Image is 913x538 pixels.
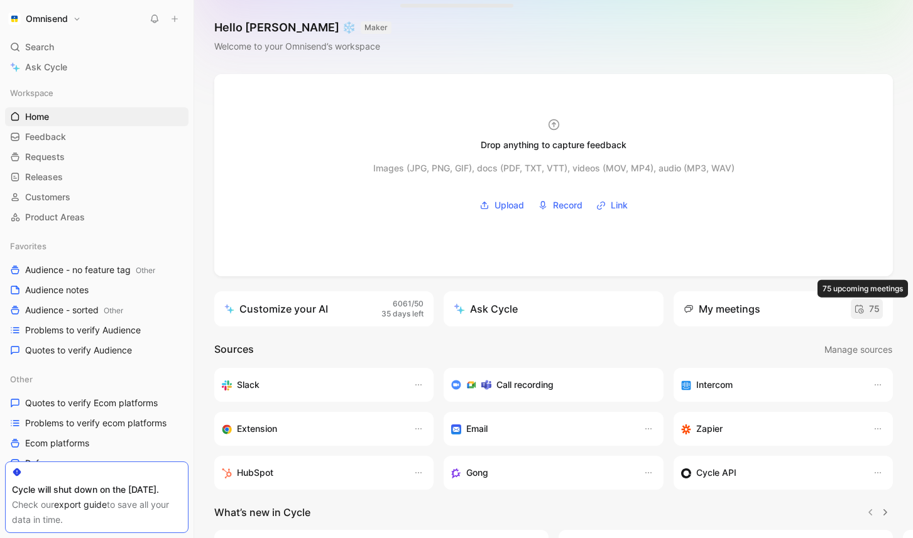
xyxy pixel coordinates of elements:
[451,465,630,480] div: Capture feedback from your incoming calls
[5,394,189,412] a: Quotes to verify Ecom platforms
[5,38,189,56] div: Search
[5,414,189,433] a: Problems to verify ecom platforms
[237,377,260,392] h3: Slack
[496,377,554,392] h3: Call recording
[533,196,587,215] button: Record
[373,161,735,176] div: Images (JPG, PNG, GIF), docs (PDF, TXT, VTT), videos (MOV, MP4), audio (MP3, WAV)
[25,151,65,163] span: Requests
[25,344,132,357] span: Quotes to verify Audience
[824,342,893,358] button: Manage sources
[361,21,391,34] button: MAKER
[475,196,528,215] button: Upload
[25,131,66,143] span: Feedback
[444,291,663,326] button: Ask Cycle
[25,457,58,470] span: Reforge
[451,421,630,436] div: Forward emails to your feedback inbox
[224,301,328,316] div: Customize your AI
[104,306,123,315] span: Other
[10,240,46,252] span: Favorites
[684,301,760,316] div: My meetings
[696,465,736,480] h3: Cycle API
[5,237,189,256] div: Favorites
[214,291,434,326] a: Customize your AI6061/5035 days left
[824,342,892,357] span: Manage sources
[681,421,860,436] div: Capture feedback from thousands of sources with Zapier (survey results, recordings, sheets, etc).
[5,107,189,126] a: Home
[8,13,21,25] img: Omnisend
[5,148,189,166] a: Requests
[451,377,645,392] div: Record & transcribe meetings from Zoom, Meet & Teams.
[214,342,254,358] h2: Sources
[393,299,424,309] span: 6061/50
[12,497,182,527] div: Check our to save all your data in time.
[25,40,54,55] span: Search
[237,465,273,480] h3: HubSpot
[466,421,488,436] h3: Email
[5,454,189,473] a: Reforge
[237,421,277,436] h3: Extension
[222,421,401,436] div: Capture feedback from anywhere on the web
[481,137,626,153] div: Drop anything to capture feedback
[696,421,723,436] h3: Zapier
[25,264,155,277] span: Audience - no feature tag
[5,58,189,77] a: Ask Cycle
[5,301,189,320] a: Audience - sortedOther
[5,434,189,453] a: Ecom platforms
[10,373,33,385] span: Other
[25,304,123,317] span: Audience - sorted
[5,321,189,340] a: Problems to verify Audience
[214,20,391,35] h1: Hello [PERSON_NAME] ❄️
[5,341,189,360] a: Quotes to verify Audience
[214,39,391,54] div: Welcome to your Omnisend’s workspace
[5,208,189,227] a: Product Areas
[25,211,85,223] span: Product Areas
[611,198,628,213] span: Link
[681,377,860,392] div: Sync your customers, send feedback and get updates in Intercom
[25,284,89,296] span: Audience notes
[5,83,189,102] div: Workspace
[5,261,189,279] a: Audience - no feature tagOther
[5,168,189,186] a: Releases
[381,309,424,320] span: 35 days left
[854,301,880,316] span: 75
[5,370,189,389] div: Other
[25,110,49,123] span: Home
[12,482,182,497] div: Cycle will shut down on the [DATE].
[851,299,883,319] button: 75
[25,417,167,429] span: Problems to verify ecom platforms
[25,324,141,336] span: Problems to verify Audience
[214,505,310,520] h2: What’s new in Cycle
[222,377,401,392] div: Sync your customers, send feedback and get updates in Slack
[54,499,107,510] a: export guide
[25,60,67,75] span: Ask Cycle
[5,10,84,28] button: OmnisendOmnisend
[454,301,518,316] div: Ask Cycle
[10,87,53,99] span: Workspace
[696,377,733,392] h3: Intercom
[26,13,68,24] h1: Omnisend
[466,465,488,480] h3: Gong
[136,266,155,275] span: Other
[5,188,189,207] a: Customers
[592,196,632,215] button: Link
[495,198,524,213] span: Upload
[681,465,860,480] div: Sync customers & send feedback from custom sources. Get inspired by our favorite use case
[25,437,89,449] span: Ecom platforms
[25,397,158,409] span: Quotes to verify Ecom platforms
[25,171,63,183] span: Releases
[5,281,189,299] a: Audience notes
[553,198,582,213] span: Record
[5,127,189,146] a: Feedback
[25,191,70,203] span: Customers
